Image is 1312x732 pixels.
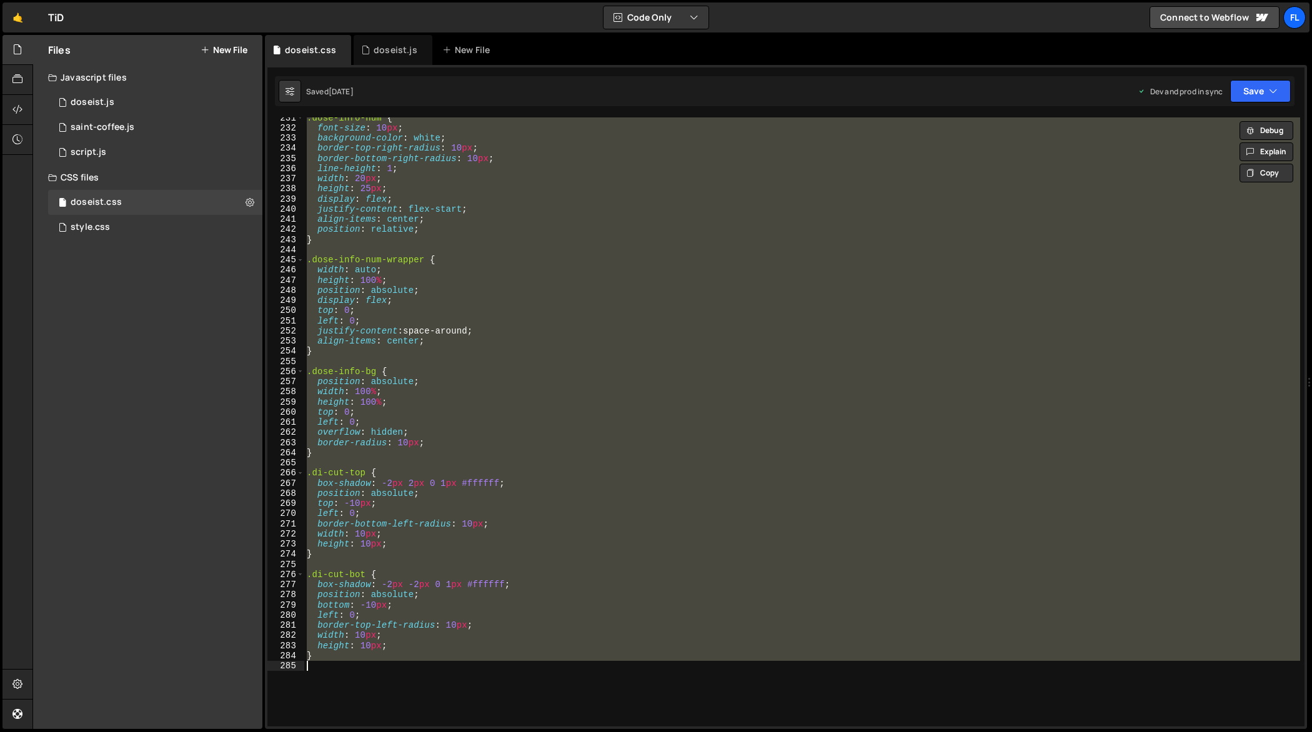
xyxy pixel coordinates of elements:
[1138,86,1223,97] div: Dev and prod in sync
[267,275,304,285] div: 247
[267,235,304,245] div: 243
[48,140,262,165] div: 4604/24567.js
[33,165,262,190] div: CSS files
[267,285,304,295] div: 248
[267,661,304,671] div: 285
[267,326,304,336] div: 252
[48,115,262,140] div: 4604/27020.js
[267,570,304,580] div: 276
[33,65,262,90] div: Javascript files
[267,316,304,326] div: 251
[267,590,304,600] div: 278
[267,245,304,255] div: 244
[267,346,304,356] div: 254
[267,580,304,590] div: 277
[1150,6,1280,29] a: Connect to Webflow
[267,336,304,346] div: 253
[267,204,304,214] div: 240
[267,357,304,367] div: 255
[267,305,304,315] div: 250
[267,498,304,508] div: 269
[442,44,495,56] div: New File
[1283,6,1306,29] a: Fl
[267,164,304,174] div: 236
[267,265,304,275] div: 246
[267,184,304,194] div: 238
[267,539,304,549] div: 273
[267,458,304,468] div: 265
[267,367,304,377] div: 256
[71,122,134,133] div: saint-coffee.js
[267,529,304,539] div: 272
[267,600,304,610] div: 279
[267,651,304,661] div: 284
[267,143,304,153] div: 234
[329,86,354,97] div: [DATE]
[267,488,304,498] div: 268
[2,2,33,32] a: 🤙
[267,255,304,265] div: 245
[48,43,71,57] h2: Files
[71,97,114,108] div: doseist.js
[267,641,304,651] div: 283
[1240,164,1293,182] button: Copy
[267,519,304,529] div: 271
[267,610,304,620] div: 280
[267,508,304,518] div: 270
[48,190,262,215] div: 4604/42100.css
[1240,121,1293,140] button: Debug
[201,45,247,55] button: New File
[267,397,304,407] div: 259
[267,295,304,305] div: 249
[48,90,262,115] div: 4604/37981.js
[71,147,106,158] div: script.js
[267,194,304,204] div: 239
[267,468,304,478] div: 266
[1230,80,1291,102] button: Save
[48,215,262,240] div: 4604/25434.css
[267,560,304,570] div: 275
[604,6,708,29] button: Code Only
[267,377,304,387] div: 257
[267,417,304,427] div: 261
[267,387,304,397] div: 258
[267,174,304,184] div: 237
[267,620,304,630] div: 281
[267,448,304,458] div: 264
[48,10,64,25] div: TiD
[267,630,304,640] div: 282
[306,86,354,97] div: Saved
[267,214,304,224] div: 241
[267,427,304,437] div: 262
[267,407,304,417] div: 260
[267,549,304,559] div: 274
[267,133,304,143] div: 233
[285,44,336,56] div: doseist.css
[267,123,304,133] div: 232
[267,113,304,123] div: 231
[267,224,304,234] div: 242
[71,197,122,208] div: doseist.css
[267,154,304,164] div: 235
[374,44,417,56] div: doseist.js
[267,438,304,448] div: 263
[71,222,110,233] div: style.css
[267,478,304,488] div: 267
[1240,142,1293,161] button: Explain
